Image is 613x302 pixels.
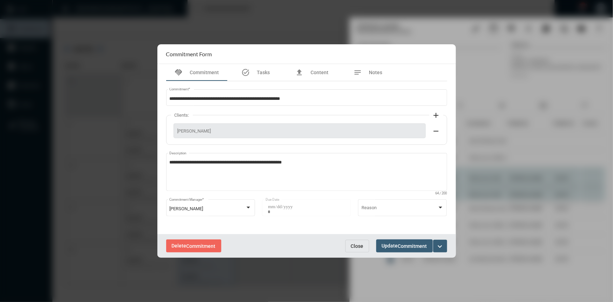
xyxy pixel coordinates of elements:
span: [PERSON_NAME] [177,128,422,134]
mat-icon: add [432,111,441,120]
span: Delete [172,243,216,249]
mat-icon: file_upload [295,68,304,77]
span: Notes [369,70,383,75]
mat-icon: notes [354,68,362,77]
span: [PERSON_NAME] [169,206,203,211]
button: UpdateCommitment [376,239,433,252]
span: Commitment [187,243,216,249]
button: DeleteCommitment [166,239,221,252]
h2: Commitment Form [166,51,212,57]
span: Update [382,243,427,249]
mat-icon: remove [432,127,441,135]
button: Close [345,240,369,252]
label: Clients: [171,113,193,118]
span: Commitment [398,243,427,249]
span: Tasks [257,70,270,75]
mat-hint: 64 / 200 [436,192,447,195]
mat-icon: handshake [175,68,183,77]
mat-icon: expand_more [436,242,444,251]
span: Commitment [190,70,219,75]
span: Close [351,243,364,249]
mat-icon: task_alt [241,68,250,77]
span: Content [311,70,328,75]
